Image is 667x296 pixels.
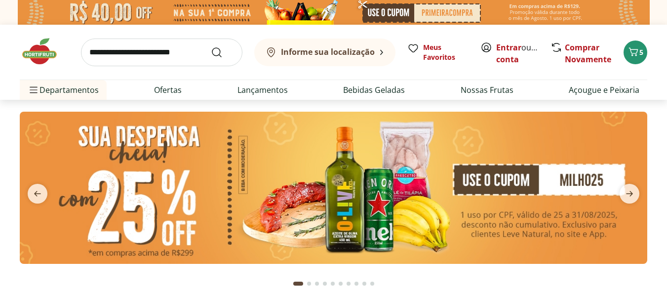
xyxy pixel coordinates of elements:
span: 5 [639,47,643,57]
button: Submit Search [211,46,235,58]
button: previous [20,184,55,204]
button: Go to page 3 from fs-carousel [313,272,321,296]
button: Informe sua localização [254,39,395,66]
a: Bebidas Geladas [343,84,405,96]
button: Menu [28,78,39,102]
button: Go to page 10 from fs-carousel [368,272,376,296]
span: ou [496,42,540,65]
a: Açougue e Peixaria [569,84,639,96]
a: Entrar [496,42,521,53]
button: Go to page 6 from fs-carousel [337,272,345,296]
button: Go to page 9 from fs-carousel [360,272,368,296]
span: Meus Favoritos [423,42,469,62]
button: Go to page 7 from fs-carousel [345,272,353,296]
button: Current page from fs-carousel [291,272,305,296]
button: Carrinho [624,41,647,64]
span: Departamentos [28,78,99,102]
a: Criar conta [496,42,550,65]
img: cupom [20,112,647,264]
img: Hortifruti [20,37,69,66]
input: search [81,39,242,66]
a: Ofertas [154,84,182,96]
a: Comprar Novamente [565,42,611,65]
button: next [612,184,647,204]
a: Meus Favoritos [407,42,469,62]
button: Go to page 2 from fs-carousel [305,272,313,296]
button: Go to page 5 from fs-carousel [329,272,337,296]
b: Informe sua localização [281,46,375,57]
a: Lançamentos [237,84,288,96]
a: Nossas Frutas [461,84,513,96]
button: Go to page 8 from fs-carousel [353,272,360,296]
button: Go to page 4 from fs-carousel [321,272,329,296]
